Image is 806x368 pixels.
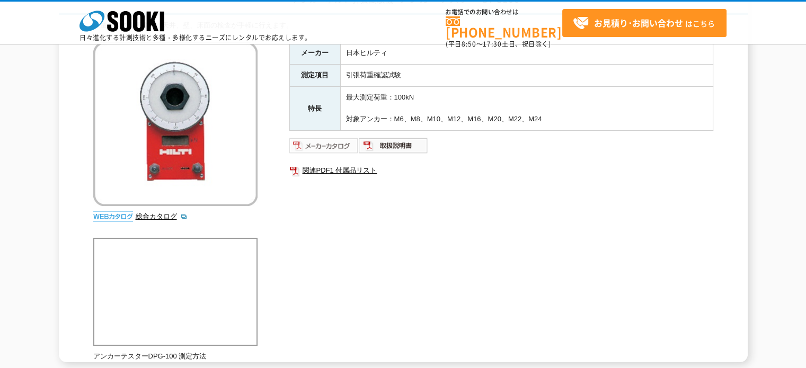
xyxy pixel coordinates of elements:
span: はこちら [573,15,715,31]
a: [PHONE_NUMBER] [446,16,562,38]
a: 取扱説明書 [359,144,428,152]
th: 特長 [289,86,340,130]
th: メーカー [289,42,340,65]
span: 17:30 [483,39,502,49]
a: メーカーカタログ [289,144,359,152]
td: 引張荷重確認試験 [340,64,713,86]
img: アンカーテスター DPG100 [93,42,258,206]
img: 取扱説明書 [359,137,428,154]
th: 測定項目 [289,64,340,86]
strong: お見積り･お問い合わせ [594,16,683,29]
span: お電話でのお問い合わせは [446,9,562,15]
img: メーカーカタログ [289,137,359,154]
td: 日本ヒルティ [340,42,713,65]
p: 日々進化する計測技術と多種・多様化するニーズにレンタルでお応えします。 [79,34,312,41]
a: お見積り･お問い合わせはこちら [562,9,727,37]
a: 総合カタログ [136,212,188,220]
span: (平日 ～ 土日、祝日除く) [446,39,551,49]
td: 最大測定荷重：100kN 対象アンカー：M6、M8、M10、M12、M16、M20、M22、M24 [340,86,713,130]
span: 8:50 [462,39,476,49]
a: 関連PDF1 付属品リスト [289,164,713,177]
p: アンカーテスターDPG-100 測定方法 [93,351,258,362]
img: webカタログ [93,211,133,222]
